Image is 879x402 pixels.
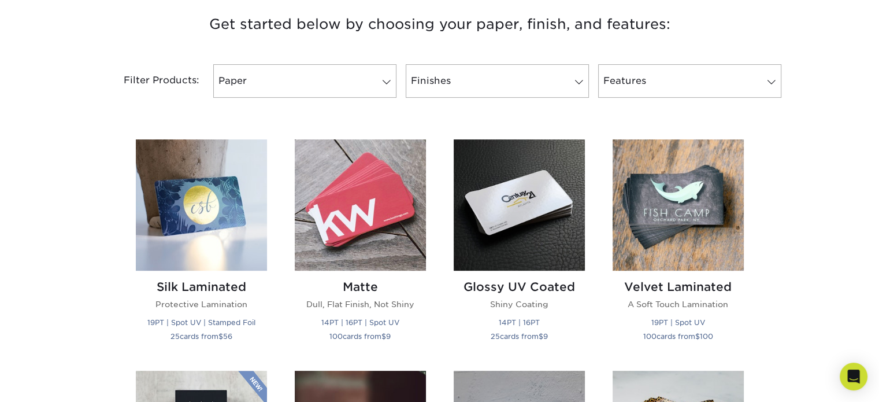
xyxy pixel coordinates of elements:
[454,298,585,310] p: Shiny Coating
[491,332,548,341] small: cards from
[329,332,343,341] span: 100
[218,332,223,341] span: $
[136,139,267,271] img: Silk Laminated Business Cards
[539,332,543,341] span: $
[700,332,713,341] span: 100
[543,332,548,341] span: 9
[840,363,867,390] div: Open Intercom Messenger
[613,298,744,310] p: A Soft Touch Lamination
[454,139,585,271] img: Glossy UV Coated Business Cards
[136,280,267,294] h2: Silk Laminated
[170,332,180,341] span: 25
[499,318,540,327] small: 14PT | 16PT
[295,139,426,356] a: Matte Business Cards Matte Dull, Flat Finish, Not Shiny 14PT | 16PT | Spot UV 100cards from$9
[136,139,267,356] a: Silk Laminated Business Cards Silk Laminated Protective Lamination 19PT | Spot UV | Stamped Foil ...
[223,332,232,341] span: 56
[295,298,426,310] p: Dull, Flat Finish, Not Shiny
[321,318,399,327] small: 14PT | 16PT | Spot UV
[695,332,700,341] span: $
[454,280,585,294] h2: Glossy UV Coated
[613,280,744,294] h2: Velvet Laminated
[295,139,426,271] img: Matte Business Cards
[381,332,386,341] span: $
[613,139,744,356] a: Velvet Laminated Business Cards Velvet Laminated A Soft Touch Lamination 19PT | Spot UV 100cards ...
[491,332,500,341] span: 25
[295,280,426,294] h2: Matte
[136,298,267,310] p: Protective Lamination
[147,318,255,327] small: 19PT | Spot UV | Stamped Foil
[406,64,589,98] a: Finishes
[93,64,209,98] div: Filter Products:
[329,332,391,341] small: cards from
[454,139,585,356] a: Glossy UV Coated Business Cards Glossy UV Coated Shiny Coating 14PT | 16PT 25cards from$9
[386,332,391,341] span: 9
[643,332,657,341] span: 100
[170,332,232,341] small: cards from
[598,64,781,98] a: Features
[613,139,744,271] img: Velvet Laminated Business Cards
[213,64,396,98] a: Paper
[651,318,705,327] small: 19PT | Spot UV
[643,332,713,341] small: cards from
